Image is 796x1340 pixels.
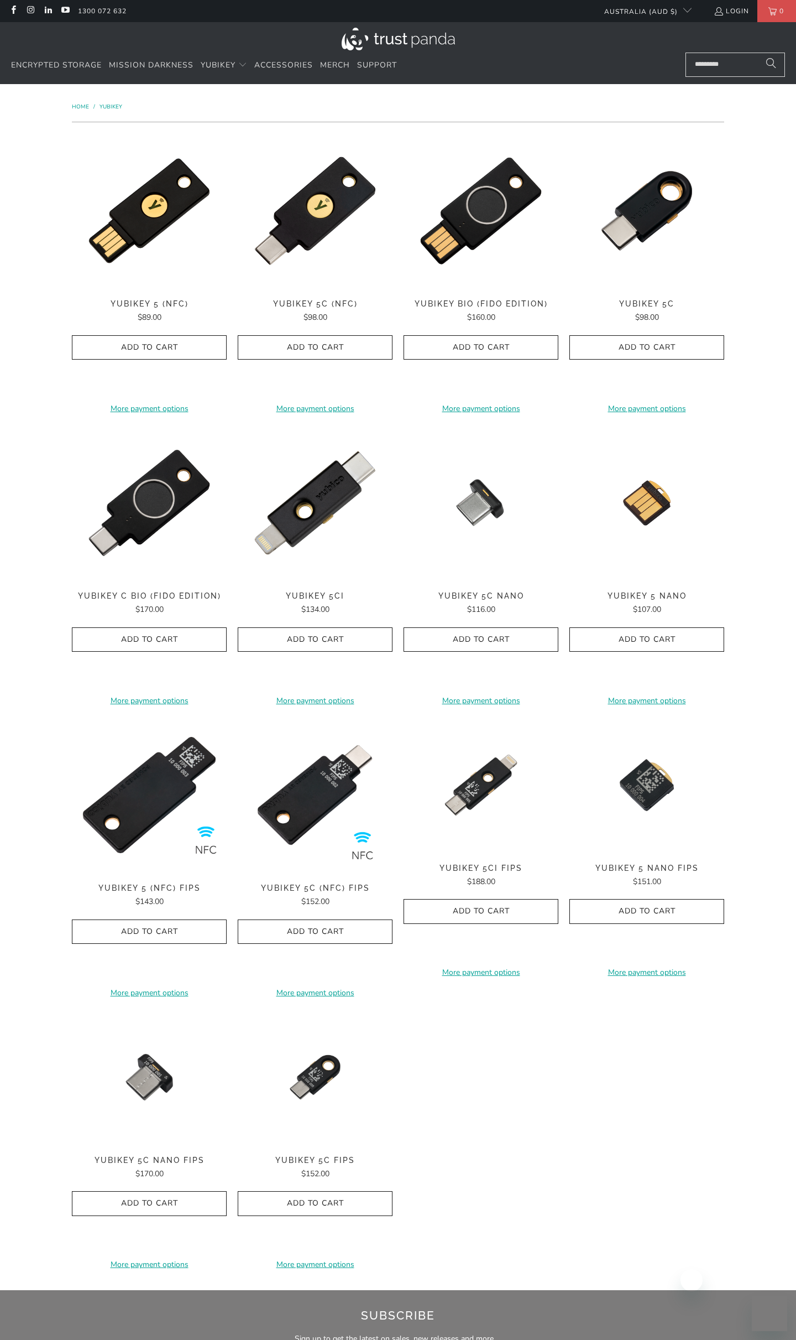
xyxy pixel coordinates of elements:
span: Add to Cart [83,635,215,645]
a: Support [357,53,397,79]
img: YubiKey 5C Nano - Trust Panda [404,425,558,580]
span: / [93,103,95,111]
a: YubiKey 5C Nano FIPS - Trust Panda YubiKey 5C Nano FIPS - Trust Panda [72,1010,227,1144]
button: Search [757,53,785,77]
span: $107.00 [633,604,661,615]
span: $188.00 [467,876,495,887]
input: Search... [685,53,785,77]
img: YubiKey 5C NFC FIPS - Trust Panda [238,718,392,872]
span: Add to Cart [249,635,381,645]
a: More payment options [238,695,392,707]
img: YubiKey 5C - Trust Panda [569,133,724,288]
span: Merch [320,60,350,70]
button: Add to Cart [238,920,392,944]
span: YubiKey 5 Nano FIPS [569,864,724,873]
button: Add to Cart [72,920,227,944]
button: Add to Cart [404,899,558,924]
img: YubiKey 5C (NFC) - Trust Panda [238,133,392,288]
a: YubiKey 5 Nano - Trust Panda YubiKey 5 Nano - Trust Panda [569,425,724,580]
span: YubiKey [201,60,235,70]
span: $160.00 [467,312,495,323]
a: Accessories [254,53,313,79]
a: Home [72,103,91,111]
a: YubiKey 5 NFC FIPS - Trust Panda YubiKey 5 NFC FIPS - Trust Panda [72,718,227,872]
a: More payment options [569,695,724,707]
span: Encrypted Storage [11,60,102,70]
button: Add to Cart [569,335,724,360]
h2: Subscribe [166,1307,630,1325]
a: More payment options [72,403,227,415]
img: YubiKey 5Ci - Trust Panda [238,425,392,580]
a: YubiKey 5Ci FIPS $188.00 [404,864,558,888]
a: YubiKey 5 Nano $107.00 [569,591,724,616]
span: $170.00 [135,604,164,615]
span: $89.00 [138,312,161,323]
span: YubiKey 5 Nano [569,591,724,601]
a: YubiKey 5 Nano FIPS $151.00 [569,864,724,888]
a: More payment options [404,403,558,415]
a: YubiKey 5 (NFC) FIPS $143.00 [72,884,227,908]
span: YubiKey 5Ci FIPS [404,864,558,873]
a: More payment options [404,967,558,979]
a: Trust Panda Australia on Instagram [25,7,35,15]
span: Add to Cart [581,907,713,916]
a: YubiKey 5Ci - Trust Panda YubiKey 5Ci - Trust Panda [238,425,392,580]
a: YubiKey 5C (NFC) $98.00 [238,299,392,324]
a: YubiKey [99,103,122,111]
a: YubiKey 5C Nano - Trust Panda YubiKey 5C Nano - Trust Panda [404,425,558,580]
a: YubiKey Bio (FIDO Edition) - Trust Panda YubiKey Bio (FIDO Edition) - Trust Panda [404,133,558,288]
a: YubiKey 5 (NFC) - Trust Panda YubiKey 5 (NFC) - Trust Panda [72,133,227,288]
button: Add to Cart [404,627,558,652]
span: Add to Cart [581,635,713,645]
span: Add to Cart [415,343,547,352]
a: More payment options [569,403,724,415]
a: More payment options [238,987,392,999]
button: Add to Cart [238,1191,392,1216]
span: Add to Cart [581,343,713,352]
span: Home [72,103,89,111]
span: $152.00 [301,896,329,907]
span: Add to Cart [249,1199,381,1208]
a: YubiKey 5C FIPS $152.00 [238,1156,392,1180]
span: Add to Cart [83,343,215,352]
span: YubiKey 5C Nano FIPS [72,1156,227,1165]
span: Add to Cart [249,343,381,352]
span: YubiKey 5Ci [238,591,392,601]
span: $170.00 [135,1168,164,1179]
span: Add to Cart [415,635,547,645]
a: YubiKey 5Ci $134.00 [238,591,392,616]
span: $134.00 [301,604,329,615]
span: YubiKey 5C Nano [404,591,558,601]
span: YubiKey Bio (FIDO Edition) [404,299,558,309]
span: YubiKey 5C FIPS [238,1156,392,1165]
a: YubiKey 5 Nano FIPS - Trust Panda YubiKey 5 Nano FIPS - Trust Panda [569,718,724,852]
a: Trust Panda Australia on Facebook [8,7,18,15]
nav: Translation missing: en.navigation.header.main_nav [11,53,397,79]
a: Trust Panda Australia on LinkedIn [43,7,53,15]
a: YubiKey 5C (NFC) FIPS $152.00 [238,884,392,908]
a: Merch [320,53,350,79]
button: Add to Cart [72,335,227,360]
span: Add to Cart [249,927,381,937]
a: YubiKey 5Ci FIPS - Trust Panda YubiKey 5Ci FIPS - Trust Panda [404,718,558,852]
a: YubiKey 5C FIPS - Trust Panda YubiKey 5C FIPS - Trust Panda [238,1010,392,1144]
a: YubiKey 5C $98.00 [569,299,724,324]
a: Login [714,5,749,17]
button: Add to Cart [404,335,558,360]
a: More payment options [72,987,227,999]
span: $151.00 [633,876,661,887]
img: YubiKey C Bio (FIDO Edition) - Trust Panda [72,425,227,580]
a: 1300 072 632 [78,5,127,17]
button: Add to Cart [569,627,724,652]
a: More payment options [404,695,558,707]
a: More payment options [72,695,227,707]
span: $143.00 [135,896,164,907]
button: Add to Cart [72,1191,227,1216]
a: More payment options [569,967,724,979]
span: Support [357,60,397,70]
span: Accessories [254,60,313,70]
img: YubiKey 5 Nano - Trust Panda [569,425,724,580]
a: YubiKey 5C - Trust Panda YubiKey 5C - Trust Panda [569,133,724,288]
summary: YubiKey [201,53,247,79]
span: Add to Cart [415,907,547,916]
